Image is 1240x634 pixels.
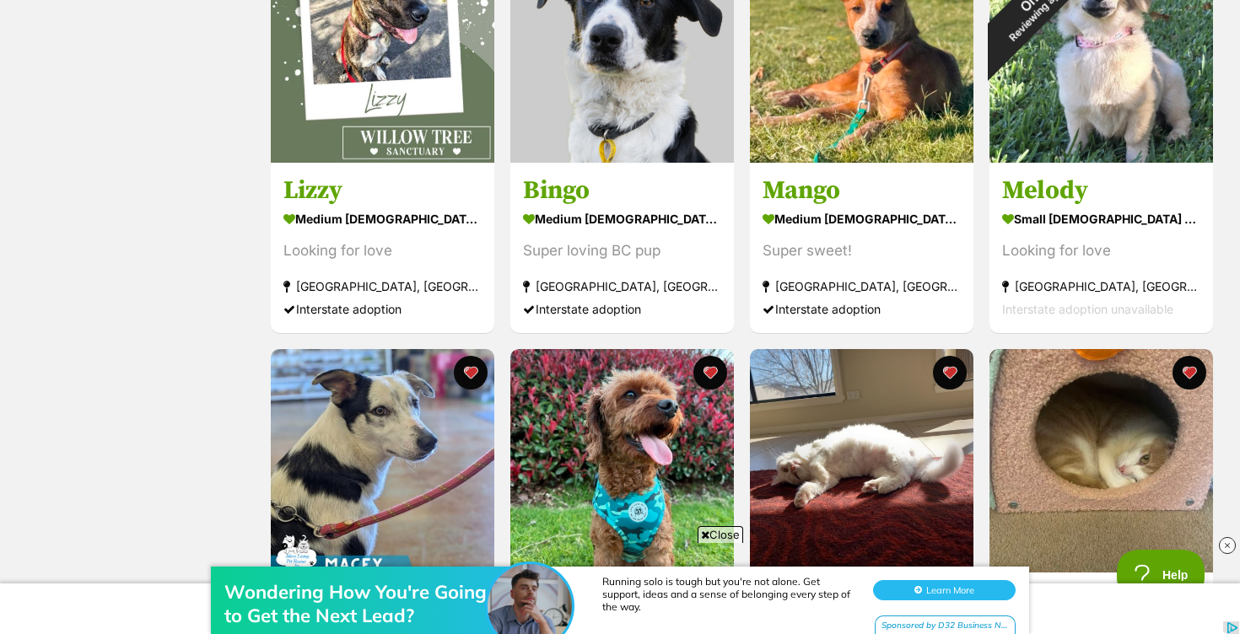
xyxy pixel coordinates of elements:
[523,207,721,231] div: medium [DEMOGRAPHIC_DATA] Dog
[989,162,1213,333] a: Melody small [DEMOGRAPHIC_DATA] Dog Looking for love [GEOGRAPHIC_DATA], [GEOGRAPHIC_DATA] Interst...
[510,162,734,333] a: Bingo medium [DEMOGRAPHIC_DATA] Dog Super loving BC pup [GEOGRAPHIC_DATA], [GEOGRAPHIC_DATA] Inte...
[1002,302,1173,316] span: Interstate adoption unavailable
[523,239,721,262] div: Super loving BC pup
[283,207,482,231] div: medium [DEMOGRAPHIC_DATA] Dog
[1002,175,1200,207] h3: Melody
[763,207,961,231] div: medium [DEMOGRAPHIC_DATA] Dog
[1002,207,1200,231] div: small [DEMOGRAPHIC_DATA] Dog
[698,526,743,543] span: Close
[933,356,967,390] button: favourite
[693,356,727,390] button: favourite
[1002,239,1200,262] div: Looking for love
[1173,356,1206,390] button: favourite
[1002,275,1200,298] div: [GEOGRAPHIC_DATA], [GEOGRAPHIC_DATA]
[283,175,482,207] h3: Lizzy
[763,298,961,320] div: Interstate adoption
[523,175,721,207] h3: Bingo
[224,47,494,94] div: Wondering How You're Going to Get the Next Lead?
[602,42,855,80] div: Running solo is tough but you're not alone. Get support, ideas and a sense of belonging every ste...
[763,275,961,298] div: [GEOGRAPHIC_DATA], [GEOGRAPHIC_DATA]
[1219,537,1236,554] img: close_rtb.svg
[873,47,1016,67] button: Learn More
[523,298,721,320] div: Interstate adoption
[763,239,961,262] div: Super sweet!
[989,349,1213,572] img: Skye
[989,149,1213,166] a: On HoldReviewing applications
[283,239,482,262] div: Looking for love
[454,356,488,390] button: favourite
[875,83,1016,104] div: Sponsored by D32 Business Network
[510,349,734,572] img: Arro
[271,349,494,572] img: Macey
[283,298,482,320] div: Interstate adoption
[523,275,721,298] div: [GEOGRAPHIC_DATA], [GEOGRAPHIC_DATA]
[750,349,973,572] img: Bella
[763,175,961,207] h3: Mango
[488,31,572,116] img: Wondering How You're Going to Get the Next Lead?
[271,162,494,333] a: Lizzy medium [DEMOGRAPHIC_DATA] Dog Looking for love [GEOGRAPHIC_DATA], [GEOGRAPHIC_DATA] Interst...
[750,162,973,333] a: Mango medium [DEMOGRAPHIC_DATA] Dog Super sweet! [GEOGRAPHIC_DATA], [GEOGRAPHIC_DATA] Interstate ...
[283,275,482,298] div: [GEOGRAPHIC_DATA], [GEOGRAPHIC_DATA]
